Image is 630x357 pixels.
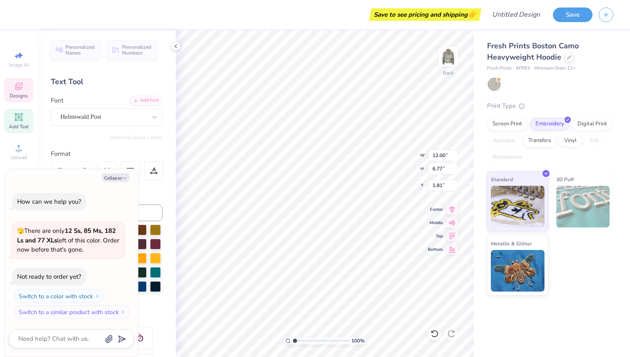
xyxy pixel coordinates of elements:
span: Add Text [9,123,29,130]
div: Back [443,69,454,77]
div: Text Tool [51,76,162,87]
div: Save to see pricing and shipping [371,8,479,21]
span: Personalized Numbers [122,44,152,56]
div: Format [51,149,163,159]
span: Image AI [9,62,29,68]
div: Digital Print [572,118,612,130]
span: 🫣 [17,227,24,235]
span: 100 % [351,337,365,345]
div: Rhinestones [487,151,527,164]
button: Switch to a color with stock [14,290,104,303]
img: Switch to a color with stock [95,294,100,299]
div: How can we help you? [17,197,81,206]
span: Bottom [428,247,443,252]
div: Print Type [487,101,613,111]
button: Switch to Greek Letters [110,134,162,141]
img: 3D Puff [556,186,610,227]
div: Transfers [523,135,556,147]
span: Fresh Prints Boston Camo Heavyweight Hoodie [487,41,579,62]
span: Center [428,207,443,212]
span: 3D Puff [556,175,574,184]
div: Screen Print [487,118,527,130]
span: Top [428,233,443,239]
div: Embroidery [530,118,570,130]
img: Metallic & Glitter [491,250,545,292]
span: Upload [10,154,27,161]
span: Metallic & Glitter [491,239,532,248]
span: Designs [10,92,28,99]
div: Foil [585,135,604,147]
div: Add Font [130,96,162,105]
img: Back [440,48,457,65]
button: Collapse [102,173,130,182]
label: Font [51,96,63,105]
button: Switch to a similar product with stock [14,305,130,319]
strong: 12 Ss, 85 Ms, 182 Ls and 77 XLs [17,227,116,245]
button: Save [553,7,592,22]
div: Applique [487,135,520,147]
span: Middle [428,220,443,226]
img: Standard [491,186,545,227]
img: Switch to a similar product with stock [120,310,125,315]
div: Not ready to order yet? [17,272,81,281]
span: There are only left of this color. Order now before that's gone. [17,227,119,254]
span: Minimum Order: 12 + [534,65,576,72]
span: # FP83 [516,65,530,72]
div: Vinyl [559,135,582,147]
span: Standard [491,175,513,184]
span: Fresh Prints [487,65,512,72]
span: 👉 [467,9,477,19]
input: Untitled Design [485,6,547,23]
span: Personalized Names [65,44,95,56]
